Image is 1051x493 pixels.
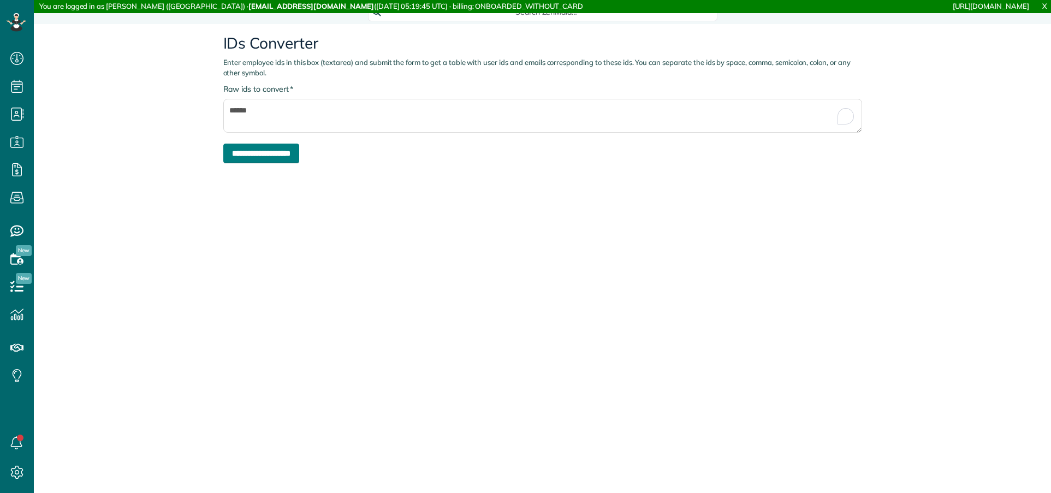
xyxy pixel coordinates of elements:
p: Enter employee ids in this box (textarea) and submit the form to get a table with user ids and em... [223,57,862,78]
textarea: To enrich screen reader interactions, please activate Accessibility in Grammarly extension settings [223,99,862,133]
span: New [16,273,32,284]
label: Raw ids to convert [223,84,294,94]
span: New [16,245,32,256]
strong: [EMAIL_ADDRESS][DOMAIN_NAME] [248,2,374,10]
h2: IDs Converter [223,35,862,52]
a: [URL][DOMAIN_NAME] [953,2,1029,10]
